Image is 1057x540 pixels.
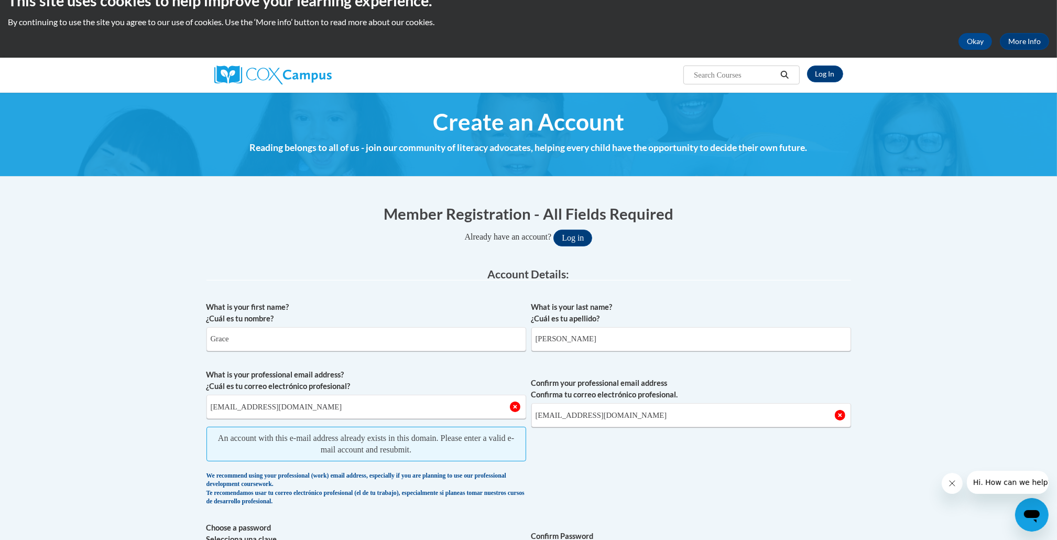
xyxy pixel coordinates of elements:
[206,141,851,155] h4: Reading belongs to all of us - join our community of literacy advocates, helping every child have...
[1015,498,1049,532] iframe: Button to launch messaging window
[206,301,526,325] label: What is your first name? ¿Cuál es tu nombre?
[6,7,85,16] span: Hi. How can we help?
[206,395,526,419] input: Metadata input
[214,66,332,84] img: Cox Campus
[777,69,792,81] button: Search
[553,230,592,246] button: Log in
[488,267,570,280] span: Account Details:
[1000,33,1049,50] a: More Info
[465,232,552,241] span: Already have an account?
[693,69,777,81] input: Search Courses
[206,427,526,461] span: An account with this e-mail address already exists in this domain. Please enter a valid e-mail ac...
[967,471,1049,494] iframe: Message from company
[531,403,851,427] input: Required
[958,33,992,50] button: Okay
[206,203,851,224] h1: Member Registration - All Fields Required
[206,327,526,351] input: Metadata input
[942,473,963,494] iframe: Close message
[531,327,851,351] input: Metadata input
[8,16,1049,28] p: By continuing to use the site you agree to our use of cookies. Use the ‘More info’ button to read...
[433,108,624,136] span: Create an Account
[807,66,843,82] a: Log In
[531,301,851,325] label: What is your last name? ¿Cuál es tu apellido?
[206,369,526,392] label: What is your professional email address? ¿Cuál es tu correo electrónico profesional?
[531,377,851,401] label: Confirm your professional email address Confirma tu correo electrónico profesional.
[206,472,526,506] div: We recommend using your professional (work) email address, especially if you are planning to use ...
